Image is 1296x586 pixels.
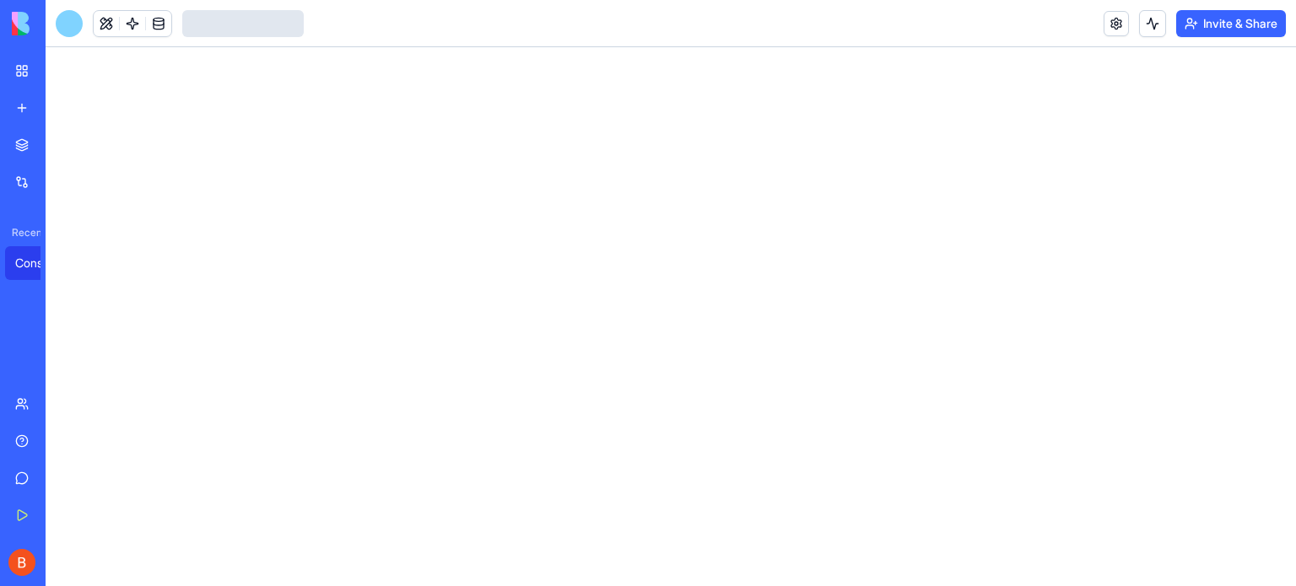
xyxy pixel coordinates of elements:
img: ACg8ocIfS8nKdflQ7s9qPXr4Dv3ruKRXu9j2odtlotCNNZdCQZUp3A=s96-c [8,549,35,576]
button: Invite & Share [1176,10,1286,37]
span: Recent [5,226,40,239]
img: logo [12,12,116,35]
a: Construction Manager [5,246,73,280]
div: Construction Manager [15,255,62,271]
